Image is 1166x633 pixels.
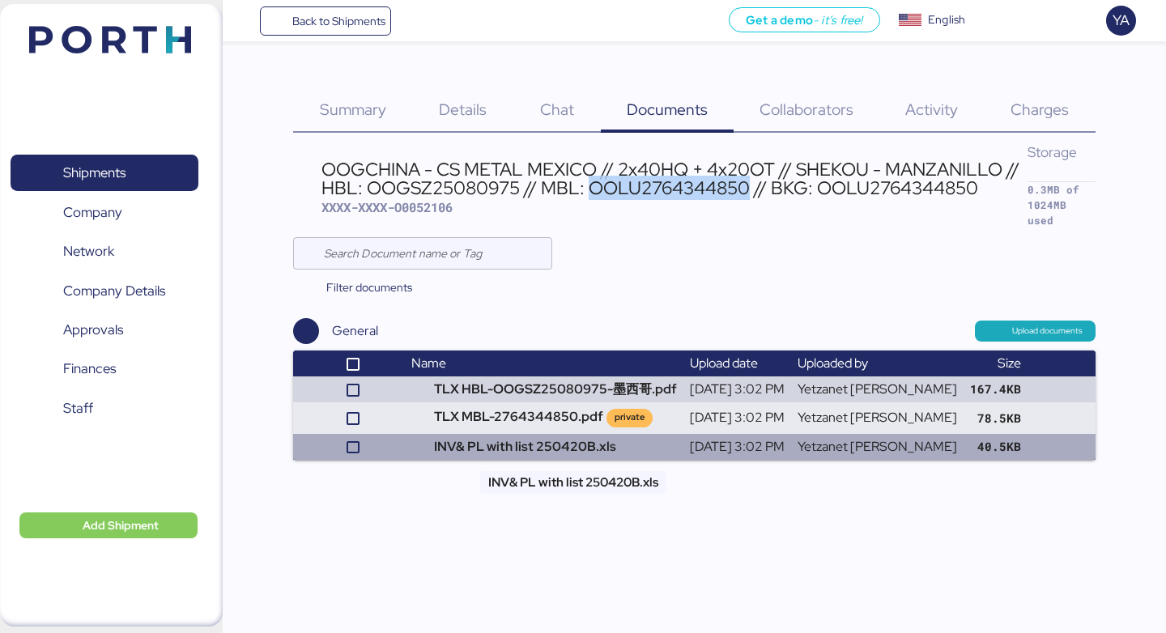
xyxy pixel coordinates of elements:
td: Yetzanet [PERSON_NAME] [791,402,964,433]
span: Name [411,355,446,372]
span: Back to Shipments [292,11,385,31]
td: 40.5KB [964,434,1028,460]
td: [DATE] 3:02 PM [683,376,791,402]
span: Size [998,355,1021,372]
a: Staff [11,390,198,427]
span: Upload date [690,355,758,372]
a: Approvals [11,312,198,349]
div: General [332,321,378,341]
a: Company Details [11,272,198,309]
span: Add Shipment [83,516,159,535]
span: Details [439,99,487,120]
button: Add Shipment [19,512,198,538]
td: [DATE] 3:02 PM [683,402,791,433]
a: Finances [11,350,198,388]
span: Chat [540,99,574,120]
span: Summary [320,99,386,120]
td: Yetzanet [PERSON_NAME] [791,376,964,402]
span: Company [63,201,122,224]
td: Yetzanet [PERSON_NAME] [791,434,964,460]
div: OOGCHINA - CS METAL MEXICO // 2x40HQ + 4x20OT // SHEKOU - MANZANILLO // HBL: OOGSZ25080975 // MBL... [321,160,1028,197]
span: Company Details [63,279,165,303]
button: Menu [232,7,260,35]
span: Finances [63,357,116,380]
span: Staff [63,397,93,420]
td: [DATE] 3:02 PM [683,434,791,460]
span: Shipments [63,161,126,185]
span: Network [63,240,114,263]
a: Shipments [11,155,198,192]
button: Filter documents [293,273,425,302]
span: Filter documents [326,278,412,297]
span: Activity [905,99,958,120]
a: Network [11,233,198,270]
span: Documents [627,99,708,120]
span: Uploaded by [798,355,868,372]
span: Storage [1028,142,1077,161]
span: YA [1113,10,1130,31]
a: Back to Shipments [260,6,392,36]
div: English [928,11,965,28]
button: Upload documents [975,321,1096,342]
span: Upload documents [1012,324,1083,338]
td: 78.5KB [964,402,1028,433]
div: 0.3MB of 1024MB used [1028,182,1095,227]
span: Approvals [63,318,123,342]
span: Charges [1011,99,1069,120]
input: Search Document name or Tag [324,237,543,270]
div: private [615,410,645,424]
span: Collaborators [760,99,853,120]
td: 167.4KB [964,376,1028,402]
td: TLX HBL-OOGSZ25080975-墨西哥.pdf [405,376,683,402]
td: INV& PL with list 250420B.xls [405,434,683,460]
td: TLX MBL-2764344850.pdf [405,402,683,433]
a: Company [11,193,198,231]
span: XXXX-XXXX-O0052106 [321,199,453,215]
